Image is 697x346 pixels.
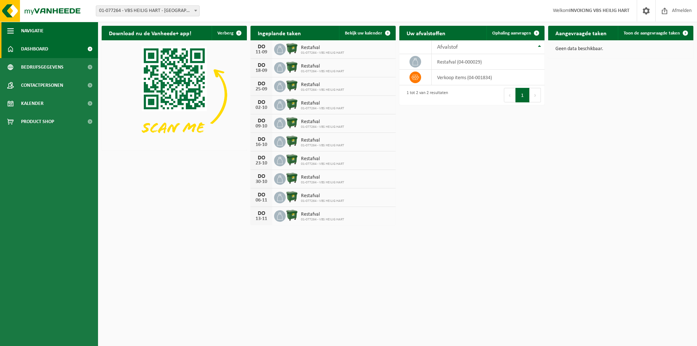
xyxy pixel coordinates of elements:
h2: Aangevraagde taken [548,26,614,40]
span: 01-077264 - VBS HEILIG HART [301,143,344,148]
span: Restafval [301,156,344,162]
h2: Ingeplande taken [250,26,308,40]
span: Dashboard [21,40,48,58]
strong: INVOICING VBS HEILIG HART [569,8,629,13]
img: Download de VHEPlus App [102,40,247,149]
span: Restafval [301,82,344,88]
span: 01-077264 - VBS HEILIG HART [301,106,344,111]
span: Ophaling aanvragen [492,31,531,36]
div: 16-10 [254,142,269,147]
button: Next [530,88,541,102]
span: 01-077264 - VBS HEILIG HART - HARELBEKE [96,6,199,16]
span: 01-077264 - VBS HEILIG HART [301,51,344,55]
div: 18-09 [254,68,269,73]
img: WB-1100-HPE-GN-01 [286,98,298,110]
span: Restafval [301,101,344,106]
span: Restafval [301,175,344,180]
span: 01-077264 - VBS HEILIG HART [301,162,344,166]
span: 01-077264 - VBS HEILIG HART [301,199,344,203]
div: 25-09 [254,87,269,92]
h2: Download nu de Vanheede+ app! [102,26,199,40]
span: Verberg [217,31,233,36]
div: 06-11 [254,198,269,203]
img: WB-1100-HPE-GN-01 [286,42,298,55]
span: Restafval [301,119,344,125]
div: DO [254,99,269,105]
h2: Uw afvalstoffen [399,26,453,40]
span: Navigatie [21,22,44,40]
span: Contactpersonen [21,76,63,94]
span: 01-077264 - VBS HEILIG HART [301,217,344,222]
div: DO [254,174,269,179]
div: 23-10 [254,161,269,166]
img: WB-1100-HPE-GN-01 [286,209,298,221]
img: WB-1100-HPE-GN-01 [286,61,298,73]
span: Restafval [301,193,344,199]
span: Restafval [301,212,344,217]
div: DO [254,118,269,124]
button: Previous [504,88,515,102]
div: 11-09 [254,50,269,55]
span: 01-077264 - VBS HEILIG HART [301,180,344,185]
img: WB-1100-HPE-GN-01 [286,191,298,203]
img: WB-1100-HPE-GN-01 [286,154,298,166]
a: Bekijk uw kalender [339,26,395,40]
div: DO [254,62,269,68]
div: 02-10 [254,105,269,110]
a: Ophaling aanvragen [486,26,544,40]
div: DO [254,211,269,216]
div: 13-11 [254,216,269,221]
span: Afvalstof [437,44,458,50]
span: Product Shop [21,113,54,131]
span: 01-077264 - VBS HEILIG HART [301,125,344,129]
td: verkoop items (04-001834) [432,70,545,85]
span: 01-077264 - VBS HEILIG HART [301,88,344,92]
img: WB-1100-HPE-GN-01 [286,117,298,129]
div: 09-10 [254,124,269,129]
img: WB-1100-HPE-GN-01 [286,80,298,92]
div: DO [254,81,269,87]
div: 1 tot 2 van 2 resultaten [403,87,448,103]
span: Restafval [301,138,344,143]
div: DO [254,192,269,198]
button: 1 [515,88,530,102]
span: Bedrijfsgegevens [21,58,64,76]
span: Kalender [21,94,44,113]
span: Restafval [301,45,344,51]
img: WB-1100-HPE-GN-01 [286,135,298,147]
span: Restafval [301,64,344,69]
span: Toon de aangevraagde taken [624,31,680,36]
span: 01-077264 - VBS HEILIG HART [301,69,344,74]
div: 30-10 [254,179,269,184]
a: Toon de aangevraagde taken [618,26,693,40]
p: Geen data beschikbaar. [555,46,686,52]
td: restafval (04-000029) [432,54,545,70]
span: 01-077264 - VBS HEILIG HART - HARELBEKE [96,5,200,16]
button: Verberg [212,26,246,40]
span: Bekijk uw kalender [345,31,382,36]
div: DO [254,44,269,50]
div: DO [254,155,269,161]
div: DO [254,137,269,142]
img: WB-1100-HPE-GN-01 [286,172,298,184]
